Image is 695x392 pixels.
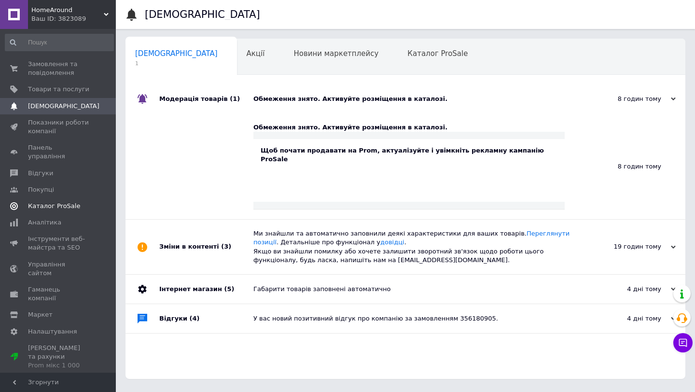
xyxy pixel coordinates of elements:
span: Відгуки [28,169,53,178]
span: Замовлення та повідомлення [28,60,89,77]
div: Щоб почати продавати на Prom, актуалізуйте і увімкніть рекламну кампанію ProSale [261,146,557,164]
div: Відгуки [159,304,253,333]
input: Пошук [5,34,114,51]
div: 19 годин тому [579,242,676,251]
div: Ми знайшли та автоматично заповнили деякі характеристики для ваших товарів. . Детальніше про функ... [253,229,579,265]
span: Новини маркетплейсу [293,49,378,58]
span: Товари та послуги [28,85,89,94]
span: Аналітика [28,218,61,227]
span: Панель управління [28,143,89,161]
span: [DEMOGRAPHIC_DATA] [135,49,218,58]
div: Інтернет магазин [159,275,253,304]
span: Каталог ProSale [407,49,468,58]
a: довідці [380,238,404,246]
div: Ваш ID: 3823089 [31,14,116,23]
div: Обмеження знято. Активуйте розміщення в каталозі. [253,95,579,103]
span: Гаманець компанії [28,285,89,303]
span: HomeAround [31,6,104,14]
span: Акції [247,49,265,58]
div: 8 годин тому [565,113,685,219]
div: Габарити товарів заповнені автоматично [253,285,579,294]
div: Модерація товарів [159,84,253,113]
span: Показники роботи компанії [28,118,89,136]
span: [PERSON_NAME] та рахунки [28,344,89,370]
h1: [DEMOGRAPHIC_DATA] [145,9,260,20]
span: (1) [230,95,240,102]
span: Управління сайтом [28,260,89,278]
span: Маркет [28,310,53,319]
span: (4) [190,315,200,322]
span: 1 [135,60,218,67]
span: (5) [224,285,234,293]
div: У вас новий позитивний відгук про компанію за замовленням 356180905. [253,314,579,323]
span: (3) [221,243,231,250]
div: 4 дні тому [579,314,676,323]
span: [DEMOGRAPHIC_DATA] [28,102,99,111]
div: Prom мікс 1 000 [28,361,89,370]
div: 4 дні тому [579,285,676,294]
span: Інструменти веб-майстра та SEO [28,235,89,252]
div: Обмеження знято. Активуйте розміщення в каталозі. [253,123,565,132]
div: 8 годин тому [579,95,676,103]
span: Налаштування [28,327,77,336]
div: Зміни в контенті [159,220,253,274]
span: Покупці [28,185,54,194]
span: Каталог ProSale [28,202,80,210]
button: Чат з покупцем [673,333,693,352]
